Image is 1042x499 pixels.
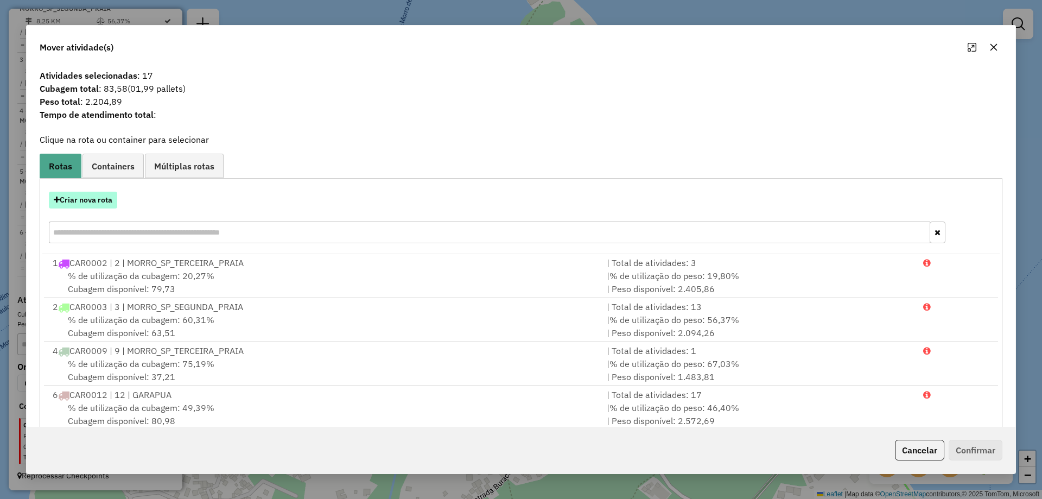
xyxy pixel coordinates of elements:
div: | Total de atividades: 3 [600,256,917,269]
div: | | Peso disponível: 2.405,86 [600,269,917,295]
span: : [33,108,1009,121]
div: | Total de atividades: 17 [600,388,917,401]
div: Cubagem disponível: 79,73 [46,269,600,295]
i: Porcentagens após mover as atividades: Cubagem: 112,54% Peso: 102,30% [923,302,931,311]
span: : 83,58 [33,82,1009,95]
div: 1 [46,256,600,269]
span: Containers [92,162,135,170]
span: : 17 [33,69,1009,82]
div: 2 [46,300,600,313]
div: 4 [46,344,600,357]
div: | | Peso disponível: 2.572,69 [600,401,917,427]
i: Porcentagens após mover as atividades: Cubagem: 130,91% Peso: 116,02% [923,346,931,355]
span: CAR0012 | 12 | GARAPUA [69,389,171,400]
span: % de utilização do peso: 46,40% [609,402,739,413]
strong: Atividades selecionadas [40,70,137,81]
span: : 2.204,89 [33,95,1009,108]
strong: Cubagem total [40,83,99,94]
div: | Total de atividades: 13 [600,300,917,313]
div: 6 [46,388,600,401]
span: % de utilização da cubagem: 20,27% [68,270,214,281]
div: | Total de atividades: 1 [600,344,917,357]
strong: Peso total [40,96,80,107]
div: Cubagem disponível: 63,51 [46,313,600,339]
span: % de utilização da cubagem: 75,19% [68,358,214,369]
div: Cubagem disponível: 37,21 [46,357,600,383]
button: Cancelar [895,440,944,460]
div: | | Peso disponível: 2.094,26 [600,313,917,339]
span: % de utilização do peso: 19,80% [609,270,739,281]
button: Maximize [963,39,981,56]
button: Criar nova rota [49,192,117,209]
label: Clique na rota ou container para selecionar [40,133,209,146]
span: CAR0002 | 2 | MORRO_SP_TERCEIRA_PRAIA [69,257,244,268]
span: CAR0003 | 3 | MORRO_SP_SEGUNDA_PRAIA [69,301,243,312]
span: Múltiplas rotas [154,162,214,170]
i: Porcentagens após mover as atividades: Cubagem: 103,85% Peso: 93,30% [923,258,931,267]
div: | | Peso disponível: 1.483,81 [600,357,917,383]
span: Mover atividade(s) [40,41,113,54]
div: Cubagem disponível: 80,98 [46,401,600,427]
span: CAR0009 | 9 | MORRO_SP_TERCEIRA_PRAIA [69,345,244,356]
span: (01,99 pallets) [128,83,186,94]
span: % de utilização da cubagem: 60,31% [68,314,214,325]
span: % de utilização do peso: 67,03% [609,358,739,369]
span: Rotas [49,162,72,170]
i: Porcentagens após mover as atividades: Cubagem: 101,63% Peso: 92,34% [923,390,931,399]
span: % de utilização da cubagem: 49,39% [68,402,214,413]
span: % de utilização do peso: 56,37% [609,314,739,325]
strong: Tempo de atendimento total [40,109,154,120]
